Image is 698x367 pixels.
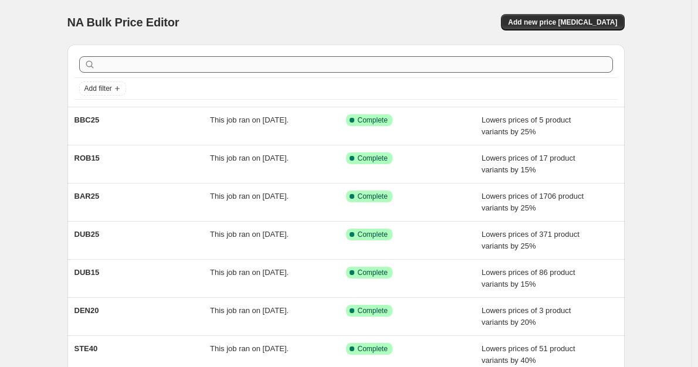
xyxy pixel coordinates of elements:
[358,344,388,354] span: Complete
[84,84,112,93] span: Add filter
[210,115,289,124] span: This job ran on [DATE].
[210,230,289,239] span: This job ran on [DATE].
[210,344,289,353] span: This job ran on [DATE].
[358,230,388,239] span: Complete
[74,268,100,277] span: DUB15
[482,306,571,327] span: Lowers prices of 3 product variants by 20%
[358,192,388,201] span: Complete
[74,230,100,239] span: DUB25
[358,115,388,125] span: Complete
[482,115,571,136] span: Lowers prices of 5 product variants by 25%
[482,344,575,365] span: Lowers prices of 51 product variants by 40%
[501,14,624,30] button: Add new price [MEDICAL_DATA]
[210,268,289,277] span: This job ran on [DATE].
[482,154,575,174] span: Lowers prices of 17 product variants by 15%
[210,306,289,315] span: This job ran on [DATE].
[482,230,580,250] span: Lowers prices of 371 product variants by 25%
[482,268,575,288] span: Lowers prices of 86 product variants by 15%
[74,192,100,201] span: BAR25
[74,344,98,353] span: STE40
[79,81,126,96] button: Add filter
[210,154,289,162] span: This job ran on [DATE].
[358,268,388,277] span: Complete
[482,192,584,212] span: Lowers prices of 1706 product variants by 25%
[67,16,179,29] span: NA Bulk Price Editor
[74,115,100,124] span: BBC25
[74,154,100,162] span: ROB15
[74,306,99,315] span: DEN20
[358,306,388,315] span: Complete
[508,18,617,27] span: Add new price [MEDICAL_DATA]
[210,192,289,201] span: This job ran on [DATE].
[358,154,388,163] span: Complete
